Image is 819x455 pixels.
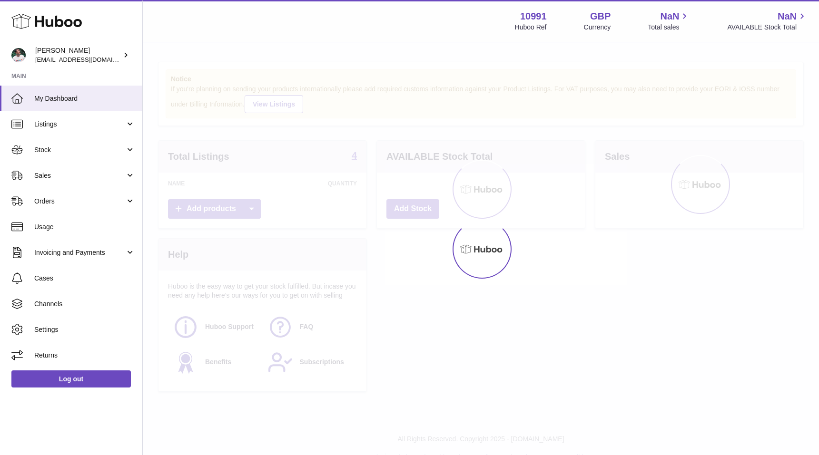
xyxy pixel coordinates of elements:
span: Channels [34,300,135,309]
a: Log out [11,370,131,387]
span: NaN [778,10,797,23]
span: Orders [34,197,125,206]
span: Listings [34,120,125,129]
strong: GBP [590,10,611,23]
span: Usage [34,223,135,232]
span: [EMAIL_ADDRESS][DOMAIN_NAME] [35,56,140,63]
div: Currency [584,23,611,32]
span: My Dashboard [34,94,135,103]
span: Cases [34,274,135,283]
strong: 10991 [520,10,547,23]
span: Invoicing and Payments [34,248,125,257]
span: AVAILABLE Stock Total [727,23,808,32]
a: NaN AVAILABLE Stock Total [727,10,808,32]
span: Total sales [648,23,690,32]
a: NaN Total sales [648,10,690,32]
img: timshieff@gmail.com [11,48,26,62]
span: Sales [34,171,125,180]
span: Settings [34,325,135,334]
span: Returns [34,351,135,360]
div: Huboo Ref [515,23,547,32]
span: Stock [34,145,125,155]
div: [PERSON_NAME] [35,46,121,64]
span: NaN [660,10,679,23]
